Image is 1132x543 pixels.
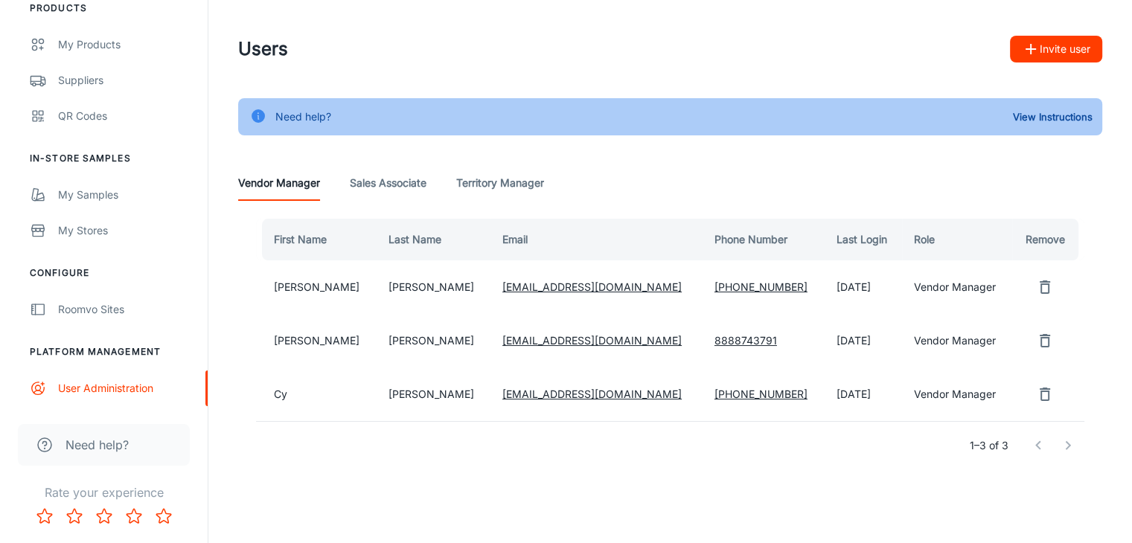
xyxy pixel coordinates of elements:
[902,260,1012,314] td: Vendor Manager
[377,219,490,260] th: Last Name
[275,103,331,131] div: Need help?
[377,367,490,421] td: [PERSON_NAME]
[902,367,1012,421] td: Vendor Manager
[825,314,902,367] td: [DATE]
[238,165,320,201] a: Vendor Manager
[65,436,129,454] span: Need help?
[256,260,377,314] td: [PERSON_NAME]
[60,501,89,531] button: Rate 2 star
[1009,106,1096,128] button: View Instructions
[825,260,902,314] td: [DATE]
[490,219,703,260] th: Email
[970,437,1008,454] p: 1–3 of 3
[256,314,377,367] td: [PERSON_NAME]
[502,280,682,293] a: [EMAIL_ADDRESS][DOMAIN_NAME]
[58,72,193,89] div: Suppliers
[350,165,426,201] a: Sales Associate
[89,501,119,531] button: Rate 3 star
[714,334,777,347] a: 8888743791
[119,501,149,531] button: Rate 4 star
[703,219,825,260] th: Phone Number
[456,165,544,201] a: Territory Manager
[1030,272,1060,302] button: remove user
[1012,219,1084,260] th: Remove
[1030,326,1060,356] button: remove user
[256,219,377,260] th: First Name
[256,367,377,421] td: Cy
[502,388,682,400] a: [EMAIL_ADDRESS][DOMAIN_NAME]
[902,219,1012,260] th: Role
[149,501,179,531] button: Rate 5 star
[714,388,808,400] a: [PHONE_NUMBER]
[12,483,196,501] p: Rate your experience
[30,501,60,531] button: Rate 1 star
[377,260,490,314] td: [PERSON_NAME]
[58,36,193,53] div: My Products
[377,314,490,367] td: [PERSON_NAME]
[1030,379,1060,409] button: remove user
[58,380,193,396] div: User Administration
[238,36,288,62] h1: Users
[58,301,193,318] div: Roomvo Sites
[502,334,682,347] a: [EMAIL_ADDRESS][DOMAIN_NAME]
[902,314,1012,367] td: Vendor Manager
[58,187,193,203] div: My Samples
[825,219,902,260] th: Last Login
[58,108,193,124] div: QR Codes
[1010,36,1102,62] button: Invite user
[714,280,808,293] a: [PHONE_NUMBER]
[58,222,193,239] div: My Stores
[825,367,902,421] td: [DATE]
